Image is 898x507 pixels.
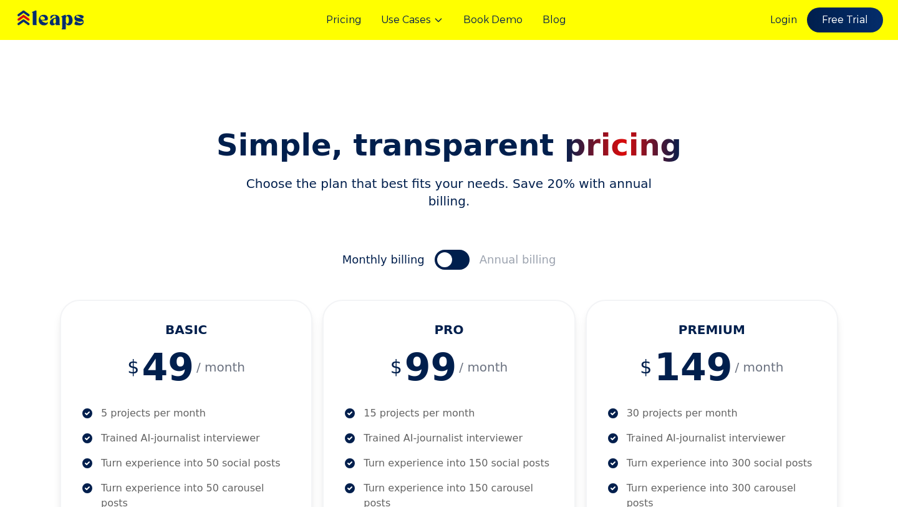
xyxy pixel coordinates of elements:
[627,406,738,421] p: 30 projects per month
[381,12,443,27] button: Use Cases
[326,12,361,27] a: Pricing
[807,7,883,32] a: Free Trial
[15,2,121,38] img: Leaps Logo
[405,348,457,386] span: 99
[543,12,566,27] a: Blog
[60,130,838,160] h2: Simple, transparent
[342,251,425,268] span: Monthly billing
[654,348,732,386] span: 149
[640,356,652,378] span: $
[364,456,549,471] p: Turn experience into 150 social posts
[196,358,245,376] span: / month
[459,358,508,376] span: / month
[101,406,206,421] p: 5 projects per month
[364,406,475,421] p: 15 projects per month
[564,127,682,162] span: pricing
[239,175,659,210] p: Choose the plan that best fits your needs. Save 20% with annual billing.
[735,358,783,376] span: / month
[142,348,194,386] span: 49
[463,12,523,27] a: Book Demo
[390,356,402,378] span: $
[770,12,797,27] a: Login
[101,456,281,471] p: Turn experience into 50 social posts
[627,456,813,471] p: Turn experience into 300 social posts
[627,431,786,446] p: Trained AI-journalist interviewer
[607,321,817,338] h3: PREMIUM
[480,251,556,268] span: Annual billing
[81,321,291,338] h3: BASIC
[127,356,139,378] span: $
[364,431,523,446] p: Trained AI-journalist interviewer
[101,431,260,446] p: Trained AI-journalist interviewer
[344,321,554,338] h3: PRO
